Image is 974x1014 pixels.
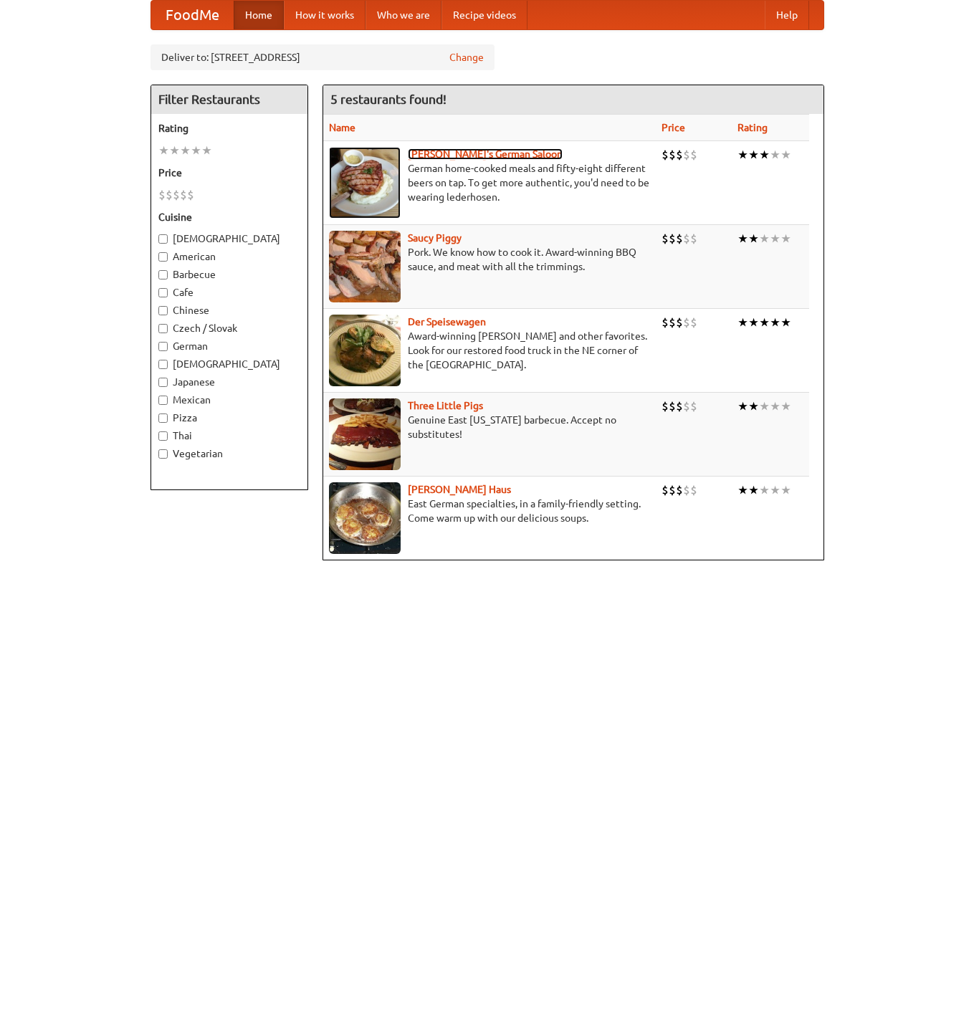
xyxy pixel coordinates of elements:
li: ★ [191,143,201,158]
a: Recipe videos [441,1,527,29]
label: Czech / Slovak [158,321,300,335]
a: Home [234,1,284,29]
li: ★ [780,398,791,414]
li: ★ [201,143,212,158]
li: $ [690,231,697,247]
a: Rating [737,122,768,133]
li: ★ [737,147,748,163]
a: [PERSON_NAME] Haus [408,484,511,495]
a: How it works [284,1,366,29]
li: $ [690,147,697,163]
a: Help [765,1,809,29]
li: ★ [748,482,759,498]
a: Saucy Piggy [408,232,462,244]
li: $ [662,482,669,498]
li: ★ [770,398,780,414]
li: ★ [748,147,759,163]
p: Award-winning [PERSON_NAME] and other favorites. Look for our restored food truck in the NE corne... [329,329,650,372]
a: Who we are [366,1,441,29]
input: Japanese [158,378,168,387]
label: Japanese [158,375,300,389]
img: esthers.jpg [329,147,401,219]
input: [DEMOGRAPHIC_DATA] [158,234,168,244]
li: ★ [780,147,791,163]
input: Barbecue [158,270,168,279]
li: ★ [158,143,169,158]
p: Pork. We know how to cook it. Award-winning BBQ sauce, and meat with all the trimmings. [329,245,650,274]
li: $ [690,398,697,414]
li: $ [158,187,166,203]
label: Barbecue [158,267,300,282]
li: $ [676,147,683,163]
input: Pizza [158,413,168,423]
h5: Price [158,166,300,180]
a: Name [329,122,355,133]
input: Czech / Slovak [158,324,168,333]
li: $ [662,398,669,414]
label: Pizza [158,411,300,425]
img: littlepigs.jpg [329,398,401,470]
a: Price [662,122,685,133]
label: [DEMOGRAPHIC_DATA] [158,231,300,246]
label: [DEMOGRAPHIC_DATA] [158,357,300,371]
img: speisewagen.jpg [329,315,401,386]
p: East German specialties, in a family-friendly setting. Come warm up with our delicious soups. [329,497,650,525]
label: Chinese [158,303,300,317]
h5: Rating [158,121,300,135]
li: $ [683,398,690,414]
div: Deliver to: [STREET_ADDRESS] [151,44,495,70]
li: $ [166,187,173,203]
li: ★ [737,482,748,498]
li: ★ [737,315,748,330]
li: $ [669,482,676,498]
h5: Cuisine [158,210,300,224]
li: ★ [737,398,748,414]
li: $ [683,315,690,330]
li: ★ [780,482,791,498]
input: Chinese [158,306,168,315]
label: German [158,339,300,353]
li: ★ [770,147,780,163]
li: ★ [759,315,770,330]
input: [DEMOGRAPHIC_DATA] [158,360,168,369]
label: Mexican [158,393,300,407]
b: [PERSON_NAME]'s German Saloon [408,148,563,160]
label: Cafe [158,285,300,300]
li: $ [690,315,697,330]
li: ★ [759,398,770,414]
li: $ [676,231,683,247]
li: ★ [180,143,191,158]
li: $ [662,231,669,247]
li: $ [683,231,690,247]
li: $ [676,398,683,414]
img: kohlhaus.jpg [329,482,401,554]
li: ★ [770,315,780,330]
img: saucy.jpg [329,231,401,302]
li: $ [180,187,187,203]
li: $ [683,482,690,498]
li: $ [690,482,697,498]
li: $ [676,482,683,498]
li: $ [187,187,194,203]
input: American [158,252,168,262]
a: Three Little Pigs [408,400,483,411]
li: ★ [759,231,770,247]
li: ★ [737,231,748,247]
li: $ [669,147,676,163]
ng-pluralize: 5 restaurants found! [330,92,447,106]
li: ★ [748,398,759,414]
li: $ [669,315,676,330]
li: $ [669,231,676,247]
label: American [158,249,300,264]
li: ★ [780,315,791,330]
input: Mexican [158,396,168,405]
a: FoodMe [151,1,234,29]
input: Cafe [158,288,168,297]
li: $ [173,187,180,203]
li: ★ [748,315,759,330]
input: German [158,342,168,351]
input: Vegetarian [158,449,168,459]
a: Der Speisewagen [408,316,486,327]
